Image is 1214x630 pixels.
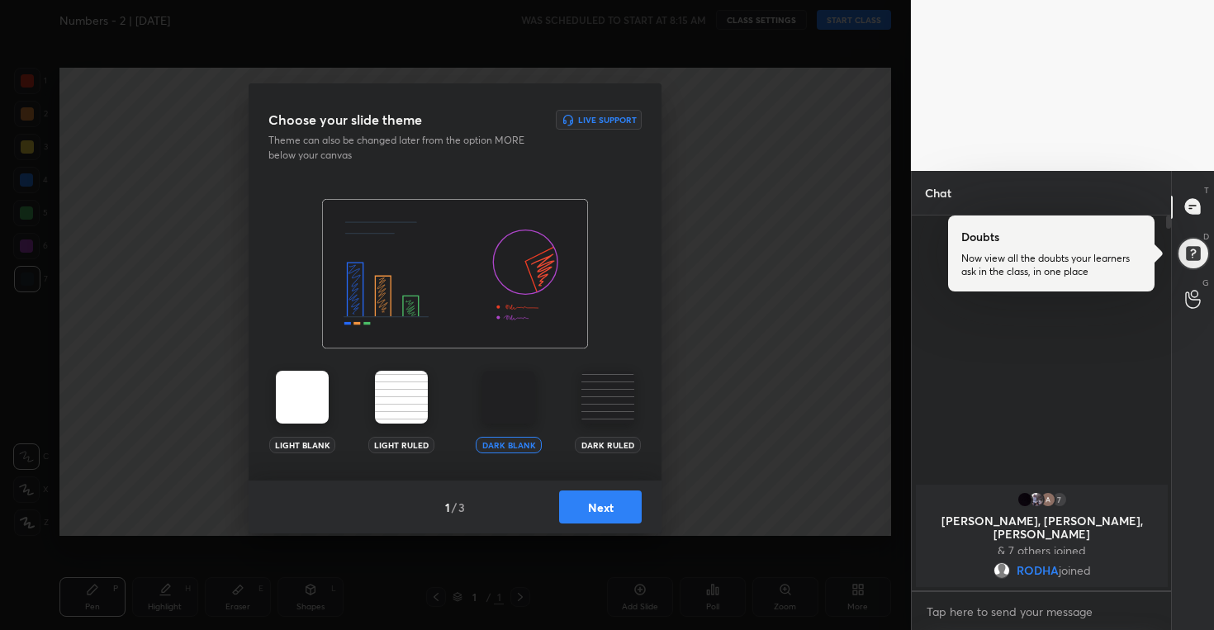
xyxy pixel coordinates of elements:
[575,437,641,453] div: Dark Ruled
[1058,564,1090,577] span: joined
[1050,491,1067,508] div: 7
[1204,184,1209,197] p: T
[1016,564,1058,577] span: RODHA
[1202,277,1209,289] p: G
[1016,491,1032,508] img: thumbnail.jpg
[269,437,335,453] div: Light Blank
[912,481,1172,590] div: grid
[1027,491,1044,508] img: thumbnail.jpg
[476,437,542,453] div: Dark Blank
[445,499,450,516] h4: 1
[368,437,434,453] div: Light Ruled
[276,371,329,424] img: lightTheme.5bb83c5b.svg
[482,371,535,424] img: darkTheme.aa1caeba.svg
[375,371,428,424] img: lightRuledTheme.002cd57a.svg
[926,544,1158,557] p: & 7 others joined
[1039,491,1055,508] img: thumbnail.jpg
[993,562,1009,579] img: default.png
[581,371,634,424] img: darkRuledTheme.359fb5fd.svg
[1203,230,1209,243] p: D
[926,514,1158,541] p: [PERSON_NAME], [PERSON_NAME], [PERSON_NAME]
[912,171,965,215] p: Chat
[458,499,465,516] h4: 3
[452,499,457,516] h4: /
[268,110,422,130] h3: Choose your slide theme
[559,490,642,523] button: Next
[268,133,536,163] p: Theme can also be changed later from the option MORE below your canvas
[578,116,637,124] h6: Live Support
[322,199,588,349] img: darkThemeBanner.f801bae7.svg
